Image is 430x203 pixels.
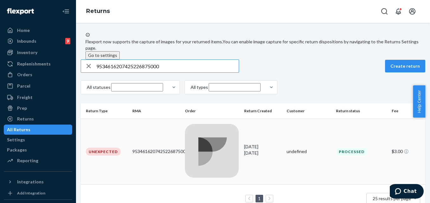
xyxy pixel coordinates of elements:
a: Inbounds9 [4,36,72,46]
p: [DATE] [244,150,282,156]
button: Create return [385,60,425,72]
button: Go to settings [85,51,120,59]
div: Orders [17,71,32,78]
a: Settings [4,135,72,145]
div: Returns [17,116,34,122]
div: Integrations [17,179,44,185]
th: Customer [284,103,333,119]
button: Close Navigation [60,5,72,18]
th: Return Type [81,103,130,119]
input: All statuses [111,83,163,91]
button: Integrations [4,177,72,187]
a: Freight [4,92,72,102]
div: Packages [7,147,27,153]
div: Freight [17,94,33,101]
div: All statuses [87,84,111,90]
button: Open account menu [406,5,419,18]
span: Flexport now supports the capture of images for your returned items. [85,39,223,44]
th: Fee [389,103,425,119]
a: Prep [4,103,72,113]
div: Replenishments [17,61,51,67]
div: 9 [65,38,70,44]
div: Reporting [17,157,38,164]
div: All types [191,84,208,90]
a: Page 1 is your current page [257,196,262,201]
a: Parcel [4,81,72,91]
div: [DATE] [244,144,282,156]
ol: breadcrumbs [81,2,115,21]
div: Unexpected [86,148,121,156]
div: Processed [336,148,367,156]
th: Return Created [242,103,284,119]
a: Add Integration [4,189,72,197]
span: You can enable image capture for specific return dispositions by navigating to the Returns Settin... [85,39,419,51]
input: Search returns by rma, id, tracking number [96,60,239,72]
div: Inbounds [17,38,36,44]
a: Inventory [4,47,72,58]
div: Inventory [17,49,37,56]
div: undefined [287,148,331,155]
button: Open Search Box [378,5,391,18]
input: All types [209,83,261,91]
th: Order [182,103,242,119]
div: Home [17,27,30,34]
button: Help Center [413,85,425,118]
a: Home [4,25,72,35]
a: Returns [86,8,110,15]
div: Prep [17,105,27,111]
a: Packages [4,145,72,155]
div: Parcel [17,83,30,89]
th: Return status [333,103,389,119]
a: Reporting [4,156,72,166]
a: All Returns [4,125,72,135]
a: Returns [4,114,72,124]
a: Replenishments [4,59,72,69]
div: Add Integration [17,190,45,196]
div: 9534616207425226875000 [132,148,180,155]
iframe: Opens a widget where you can chat to one of our agents [390,184,424,200]
a: Orders [4,70,72,80]
button: Open notifications [392,5,405,18]
td: $3.00 [389,119,425,185]
div: Settings [7,137,25,143]
div: All Returns [7,126,30,133]
img: Flexport logo [7,8,34,15]
th: RMA [130,103,182,119]
span: 25 results per page [373,196,411,201]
